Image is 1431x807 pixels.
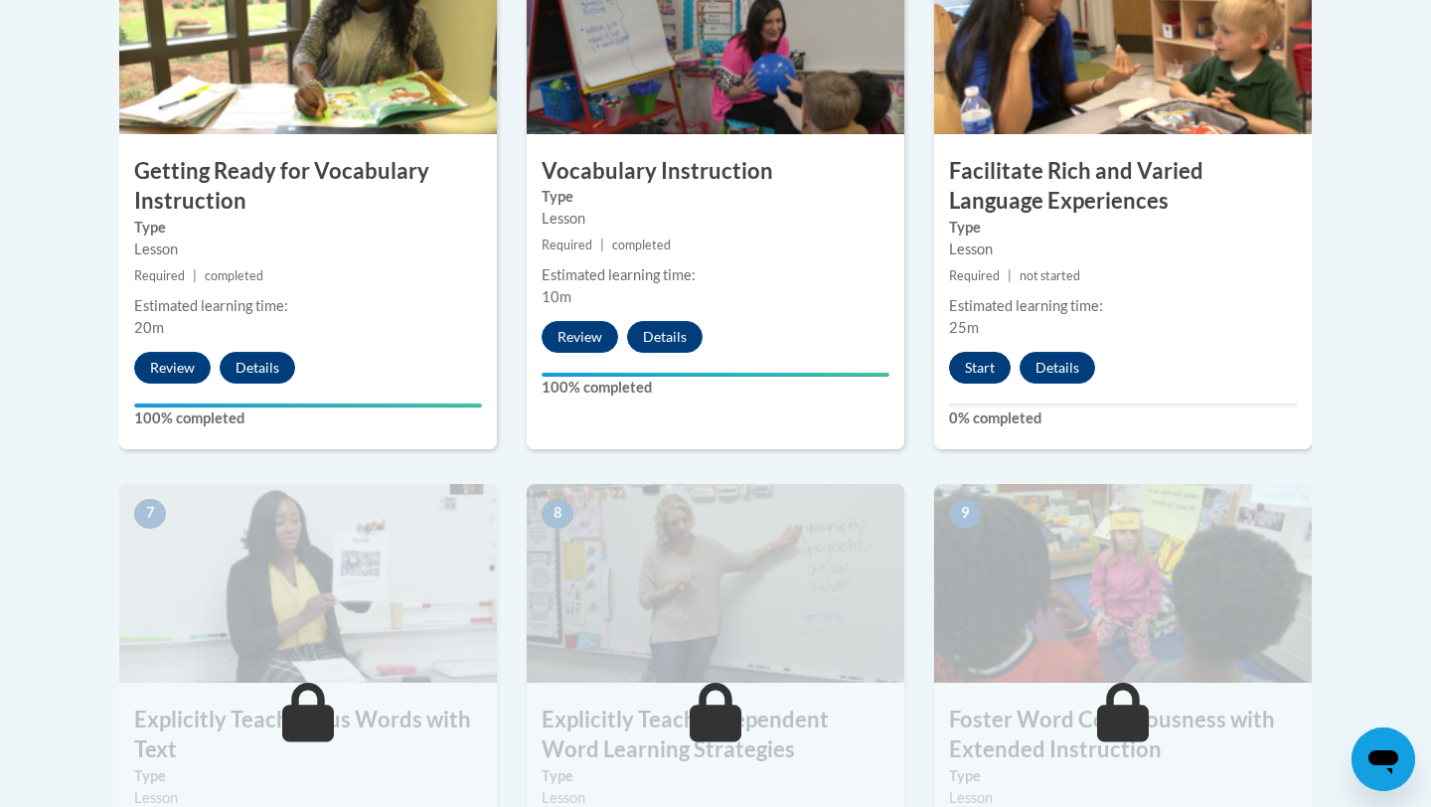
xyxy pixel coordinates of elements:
span: | [1008,268,1012,283]
label: Type [542,186,889,208]
span: completed [205,268,263,283]
label: 100% completed [542,377,889,399]
span: Required [949,268,1000,283]
div: Lesson [949,239,1297,260]
button: Details [627,321,703,353]
h3: Getting Ready for Vocabulary Instruction [119,156,497,218]
img: Course Image [119,484,497,683]
span: 20m [134,319,164,336]
label: Type [949,765,1297,787]
h3: Vocabulary Instruction [527,156,904,187]
h3: Facilitate Rich and Varied Language Experiences [934,156,1312,218]
button: Details [1020,352,1095,384]
span: 7 [134,499,166,529]
div: Your progress [542,373,889,377]
span: 10m [542,288,571,305]
label: Type [134,217,482,239]
div: Estimated learning time: [134,295,482,317]
div: Lesson [134,239,482,260]
span: 25m [949,319,979,336]
span: | [600,238,604,252]
label: Type [949,217,1297,239]
h3: Foster Word Consciousness with Extended Instruction [934,705,1312,766]
button: Review [542,321,618,353]
label: Type [134,765,482,787]
img: Course Image [934,484,1312,683]
div: Lesson [542,208,889,230]
span: Required [134,268,185,283]
span: completed [612,238,671,252]
button: Start [949,352,1011,384]
h3: Explicitly Teach Independent Word Learning Strategies [527,705,904,766]
button: Review [134,352,211,384]
h3: Explicitly Teach Focus Words with Text [119,705,497,766]
span: 9 [949,499,981,529]
span: Required [542,238,592,252]
label: Type [542,765,889,787]
span: | [193,268,197,283]
span: 8 [542,499,573,529]
iframe: Button to launch messaging window [1351,727,1415,791]
label: 0% completed [949,407,1297,429]
img: Course Image [527,484,904,683]
label: 100% completed [134,407,482,429]
div: Estimated learning time: [949,295,1297,317]
span: not started [1020,268,1080,283]
div: Estimated learning time: [542,264,889,286]
div: Your progress [134,403,482,407]
button: Details [220,352,295,384]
